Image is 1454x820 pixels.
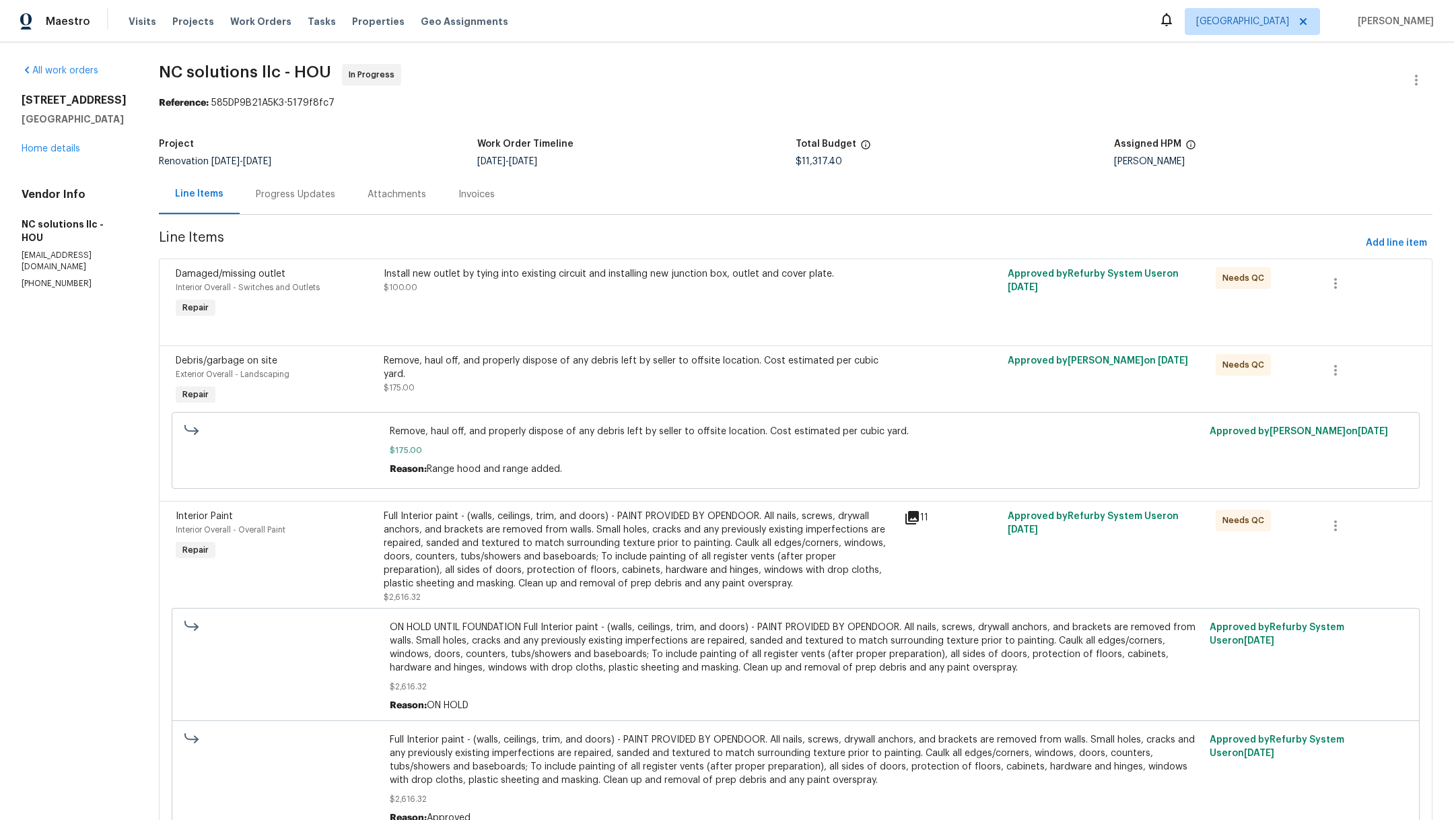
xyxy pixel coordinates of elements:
[1008,283,1038,292] span: [DATE]
[477,157,506,166] span: [DATE]
[427,701,469,710] span: ON HOLD
[172,15,214,28] span: Projects
[1210,427,1388,436] span: Approved by [PERSON_NAME] on
[159,96,1432,110] div: 585DP9B21A5K3-5179f8fc7
[1210,735,1344,758] span: Approved by Refurby System User on
[1008,356,1188,366] span: Approved by [PERSON_NAME] on
[384,510,896,590] div: Full Interior paint - (walls, ceilings, trim, and doors) - PAINT PROVIDED BY OPENDOOR. All nails,...
[1244,749,1274,758] span: [DATE]
[384,354,896,381] div: Remove, haul off, and properly dispose of any debris left by seller to offsite location. Cost est...
[390,621,1202,675] span: ON HOLD UNTIL FOUNDATION Full Interior paint - (walls, ceilings, trim, and doors) - PAINT PROVIDE...
[176,370,289,378] span: Exterior Overall - Landscaping
[22,188,127,201] h4: Vendor Info
[390,701,427,710] span: Reason:
[1196,15,1289,28] span: [GEOGRAPHIC_DATA]
[390,792,1202,806] span: $2,616.32
[352,15,405,28] span: Properties
[384,267,896,281] div: Install new outlet by tying into existing circuit and installing new junction box, outlet and cov...
[390,465,427,474] span: Reason:
[22,250,127,273] p: [EMAIL_ADDRESS][DOMAIN_NAME]
[129,15,156,28] span: Visits
[1158,356,1188,366] span: [DATE]
[1185,139,1196,157] span: The hpm assigned to this work order.
[159,231,1360,256] span: Line Items
[509,157,537,166] span: [DATE]
[243,157,271,166] span: [DATE]
[458,188,495,201] div: Invoices
[904,510,1000,526] div: 11
[384,283,417,292] span: $100.00
[256,188,335,201] div: Progress Updates
[177,543,214,557] span: Repair
[22,217,127,244] h5: NC solutions llc - HOU
[159,64,331,80] span: NC solutions llc - HOU
[1008,512,1179,535] span: Approved by Refurby System User on
[860,139,871,157] span: The total cost of line items that have been proposed by Opendoor. This sum includes line items th...
[384,593,421,601] span: $2,616.32
[176,512,233,521] span: Interior Paint
[1210,623,1344,646] span: Approved by Refurby System User on
[390,680,1202,693] span: $2,616.32
[211,157,240,166] span: [DATE]
[159,157,271,166] span: Renovation
[1358,427,1388,436] span: [DATE]
[46,15,90,28] span: Maestro
[1366,235,1427,252] span: Add line item
[230,15,291,28] span: Work Orders
[22,66,98,75] a: All work orders
[176,356,277,366] span: Debris/garbage on site
[1222,514,1270,527] span: Needs QC
[368,188,426,201] div: Attachments
[159,139,194,149] h5: Project
[349,68,400,81] span: In Progress
[1114,139,1181,149] h5: Assigned HPM
[177,301,214,314] span: Repair
[477,157,537,166] span: -
[1008,525,1038,535] span: [DATE]
[177,388,214,401] span: Repair
[390,444,1202,457] span: $175.00
[796,139,856,149] h5: Total Budget
[384,384,415,392] span: $175.00
[477,139,574,149] h5: Work Order Timeline
[211,157,271,166] span: -
[390,733,1202,787] span: Full Interior paint - (walls, ceilings, trim, and doors) - PAINT PROVIDED BY OPENDOOR. All nails,...
[1114,157,1432,166] div: [PERSON_NAME]
[1008,269,1179,292] span: Approved by Refurby System User on
[390,425,1202,438] span: Remove, haul off, and properly dispose of any debris left by seller to offsite location. Cost est...
[176,283,320,292] span: Interior Overall - Switches and Outlets
[1352,15,1434,28] span: [PERSON_NAME]
[176,526,285,534] span: Interior Overall - Overall Paint
[22,112,127,126] h5: [GEOGRAPHIC_DATA]
[22,94,127,107] h2: [STREET_ADDRESS]
[22,278,127,289] p: [PHONE_NUMBER]
[1222,358,1270,372] span: Needs QC
[175,187,223,201] div: Line Items
[1244,636,1274,646] span: [DATE]
[176,269,285,279] span: Damaged/missing outlet
[308,17,336,26] span: Tasks
[796,157,842,166] span: $11,317.40
[159,98,209,108] b: Reference:
[1360,231,1432,256] button: Add line item
[22,144,80,153] a: Home details
[427,465,562,474] span: Range hood and range added.
[421,15,508,28] span: Geo Assignments
[1222,271,1270,285] span: Needs QC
